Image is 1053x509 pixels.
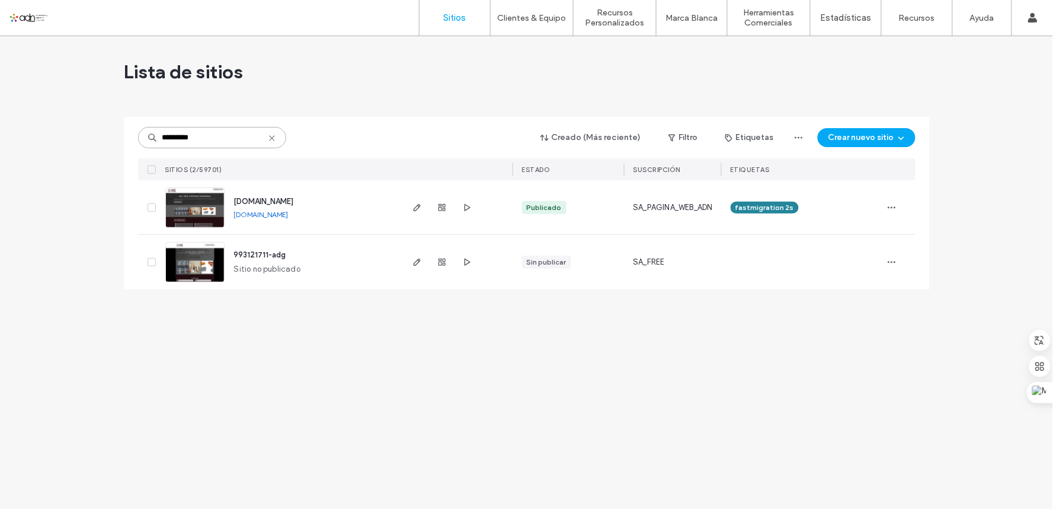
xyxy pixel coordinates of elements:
[970,13,994,23] label: Ayuda
[527,257,566,268] div: Sin publicar
[124,60,244,84] span: Lista de sitios
[899,13,935,23] label: Recursos
[633,256,665,268] span: SA_FREE
[234,250,286,259] a: 993121711-adg
[731,166,770,174] span: ETIQUETAS
[818,128,916,147] button: Crear nuevo sitio
[574,8,656,28] label: Recursos Personalizados
[633,166,681,174] span: Suscripción
[728,8,810,28] label: Herramientas Comerciales
[633,202,713,214] span: SA_PAGINA_WEB_ADN
[735,202,794,213] span: fastmigration 2s
[522,166,550,174] span: ESTADO
[234,263,301,275] span: Sitio no publicado
[444,12,466,23] label: Sitios
[25,8,58,19] span: Ayuda
[234,197,294,206] a: [DOMAIN_NAME]
[527,202,562,213] div: Publicado
[666,13,718,23] label: Marca Blanca
[165,166,222,174] span: SITIOS (2/59701)
[657,128,710,147] button: Filtro
[530,128,652,147] button: Creado (Más reciente)
[498,13,566,23] label: Clientes & Equipo
[715,128,785,147] button: Etiquetas
[821,12,872,23] label: Estadísticas
[234,210,289,219] a: [DOMAIN_NAME]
